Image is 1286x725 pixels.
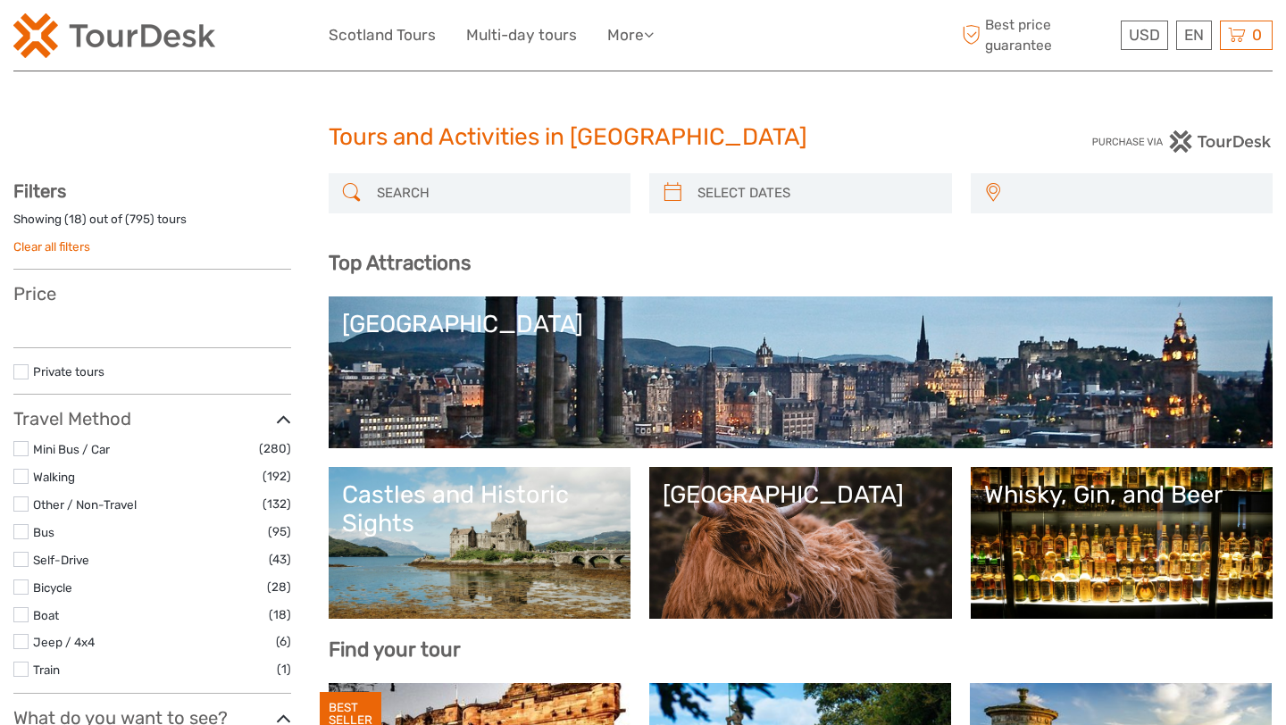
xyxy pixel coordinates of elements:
[259,438,291,459] span: (280)
[13,239,90,254] a: Clear all filters
[33,662,60,677] a: Train
[690,178,943,209] input: SELECT DATES
[342,310,1260,435] a: [GEOGRAPHIC_DATA]
[13,13,215,58] img: 2254-3441b4b5-4e5f-4d00-b396-31f1d84a6ebf_logo_small.png
[33,525,54,539] a: Bus
[277,659,291,679] span: (1)
[329,22,436,48] a: Scotland Tours
[269,549,291,570] span: (43)
[267,577,291,597] span: (28)
[1249,26,1265,44] span: 0
[958,15,1117,54] span: Best price guarantee
[329,123,958,152] h1: Tours and Activities in [GEOGRAPHIC_DATA]
[1176,21,1212,50] div: EN
[33,580,72,595] a: Bicycle
[984,480,1260,605] a: Whisky, Gin, and Beer
[269,604,291,625] span: (18)
[1129,26,1160,44] span: USD
[329,637,461,662] b: Find your tour
[984,480,1260,509] div: Whisky, Gin, and Beer
[33,470,75,484] a: Walking
[370,178,622,209] input: SEARCH
[466,22,577,48] a: Multi-day tours
[263,466,291,487] span: (192)
[663,480,939,605] a: [GEOGRAPHIC_DATA]
[13,408,291,429] h3: Travel Method
[13,283,291,304] h3: Price
[33,553,89,567] a: Self-Drive
[329,251,471,275] b: Top Attractions
[607,22,654,48] a: More
[263,494,291,514] span: (132)
[276,631,291,652] span: (6)
[13,180,66,202] strong: Filters
[342,480,618,538] div: Castles and Historic Sights
[342,310,1260,338] div: [GEOGRAPHIC_DATA]
[1091,130,1273,153] img: PurchaseViaTourDesk.png
[342,480,618,605] a: Castles and Historic Sights
[663,480,939,509] div: [GEOGRAPHIC_DATA]
[33,497,137,512] a: Other / Non-Travel
[13,211,291,238] div: Showing ( ) out of ( ) tours
[33,608,59,622] a: Boat
[129,211,150,228] label: 795
[268,521,291,542] span: (95)
[69,211,82,228] label: 18
[33,364,104,379] a: Private tours
[33,635,95,649] a: Jeep / 4x4
[33,442,110,456] a: Mini Bus / Car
